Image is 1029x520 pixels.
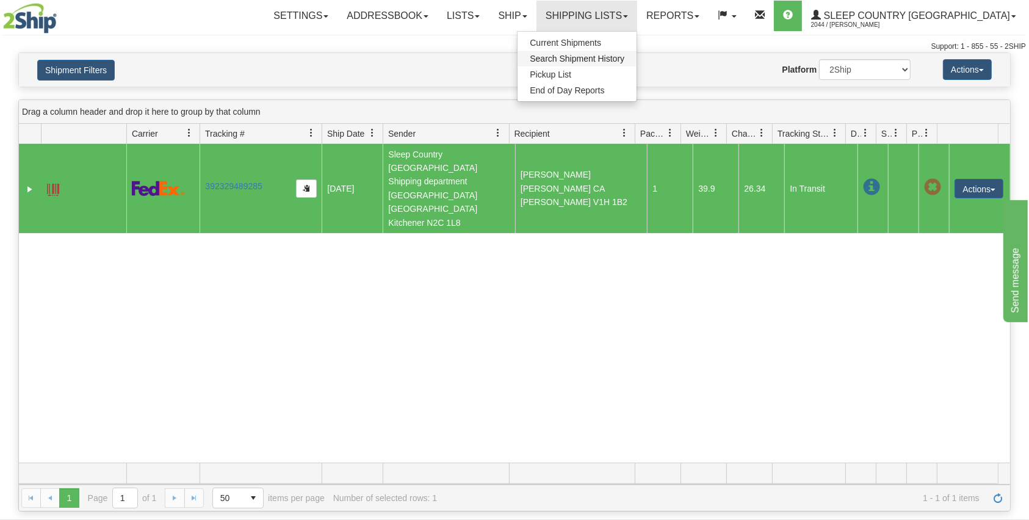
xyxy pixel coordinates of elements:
[244,488,263,508] span: select
[179,123,200,143] a: Carrier filter column settings
[886,123,906,143] a: Shipment Issues filter column settings
[438,1,489,31] a: Lists
[362,123,383,143] a: Ship Date filter column settings
[647,144,693,233] td: 1
[530,38,601,48] span: Current Shipments
[784,144,857,233] td: In Transit
[296,179,317,198] button: Copy to clipboard
[338,1,438,31] a: Addressbook
[113,488,137,508] input: Page 1
[782,63,817,76] label: Platform
[955,179,1003,198] button: Actions
[881,128,892,140] span: Shipment Issues
[205,181,262,191] a: 392329489285
[811,19,903,31] span: 2044 / [PERSON_NAME]
[88,488,157,508] span: Page of 1
[640,128,666,140] span: Packages
[220,492,236,504] span: 50
[212,488,325,508] span: items per page
[205,128,245,140] span: Tracking #
[19,100,1010,124] div: grid grouping header
[24,183,36,195] a: Expand
[518,35,637,51] a: Current Shipments
[660,123,681,143] a: Packages filter column settings
[333,493,437,503] div: Number of selected rows: 1
[855,123,876,143] a: Delivery Status filter column settings
[637,1,709,31] a: Reports
[916,123,937,143] a: Pickup Status filter column settings
[693,144,738,233] td: 39.9
[530,85,604,95] span: End of Day Reports
[515,144,648,233] td: [PERSON_NAME] [PERSON_NAME] CA [PERSON_NAME] V1H 1B2
[388,128,416,140] span: Sender
[37,60,115,81] button: Shipment Filters
[488,123,509,143] a: Sender filter column settings
[924,179,941,196] span: Pickup Not Assigned
[489,1,536,31] a: Ship
[514,128,550,140] span: Recipient
[3,42,1026,52] div: Support: 1 - 855 - 55 - 2SHIP
[59,488,79,508] span: Page 1
[778,128,831,140] span: Tracking Status
[132,181,185,196] img: 2 - FedEx Express®
[264,1,338,31] a: Settings
[530,70,571,79] span: Pickup List
[851,128,861,140] span: Delivery Status
[738,144,784,233] td: 26.34
[301,123,322,143] a: Tracking # filter column settings
[732,128,757,140] span: Charge
[3,3,57,34] img: logo2044.jpg
[751,123,772,143] a: Charge filter column settings
[912,128,922,140] span: Pickup Status
[322,144,383,233] td: [DATE]
[802,1,1025,31] a: Sleep Country [GEOGRAPHIC_DATA] 2044 / [PERSON_NAME]
[686,128,712,140] span: Weight
[518,82,637,98] a: End of Day Reports
[614,123,635,143] a: Recipient filter column settings
[821,10,1010,21] span: Sleep Country [GEOGRAPHIC_DATA]
[825,123,845,143] a: Tracking Status filter column settings
[536,1,637,31] a: Shipping lists
[530,54,624,63] span: Search Shipment History
[383,144,515,233] td: Sleep Country [GEOGRAPHIC_DATA] Shipping department [GEOGRAPHIC_DATA] [GEOGRAPHIC_DATA] Kitchener...
[132,128,158,140] span: Carrier
[47,178,59,198] a: Label
[518,51,637,67] a: Search Shipment History
[863,179,880,196] span: In Transit
[1001,198,1028,322] iframe: chat widget
[518,67,637,82] a: Pickup List
[9,7,113,22] div: Send message
[988,488,1008,508] a: Refresh
[212,488,264,508] span: Page sizes drop down
[327,128,364,140] span: Ship Date
[943,59,992,80] button: Actions
[706,123,726,143] a: Weight filter column settings
[446,493,980,503] span: 1 - 1 of 1 items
